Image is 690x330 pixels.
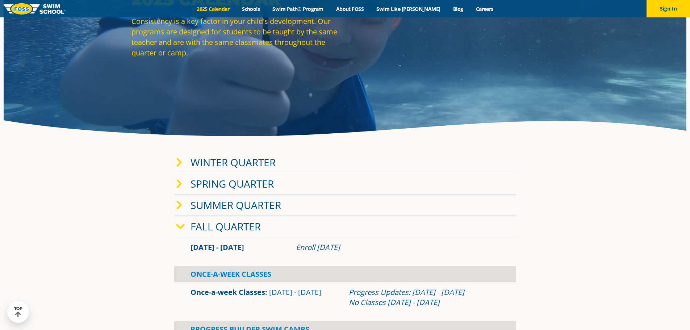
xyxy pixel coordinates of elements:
a: Schools [236,5,266,12]
span: [DATE] - [DATE] [269,287,321,297]
a: Winter Quarter [191,155,276,169]
a: 2025 Calendar [191,5,236,12]
a: Swim Like [PERSON_NAME] [370,5,447,12]
a: About FOSS [330,5,370,12]
a: Summer Quarter [191,198,281,212]
a: Blog [447,5,469,12]
a: Once-a-week Classes [191,287,265,297]
div: Once-A-Week Classes [174,266,516,282]
a: Careers [469,5,499,12]
img: FOSS Swim School Logo [4,3,66,14]
span: [DATE] - [DATE] [191,242,244,252]
a: Spring Quarter [191,177,274,191]
div: TOP [14,306,22,318]
div: Progress Updates: [DATE] - [DATE] No Classes [DATE] - [DATE] [349,287,500,308]
a: Fall Quarter [191,220,261,233]
a: Swim Path® Program [266,5,330,12]
p: Consistency is a key factor in your child's development. Our programs are designed for students t... [131,16,342,58]
div: Enroll [DATE] [296,242,500,252]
